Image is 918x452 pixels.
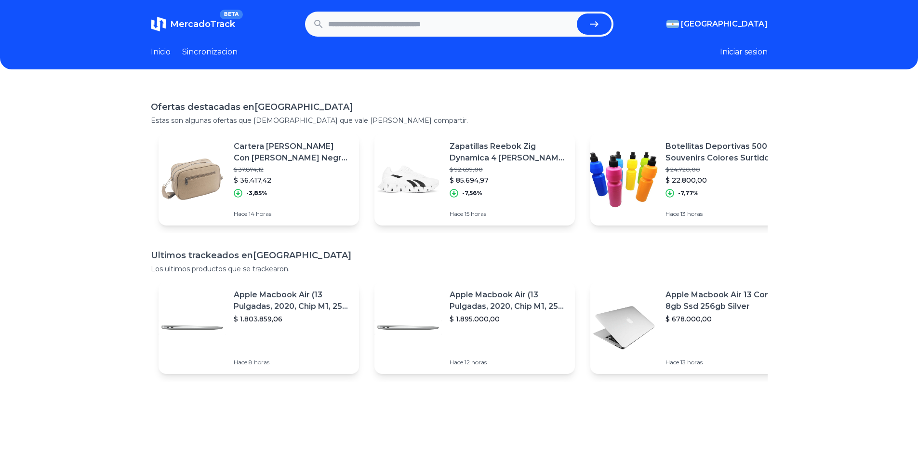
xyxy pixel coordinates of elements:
p: Apple Macbook Air (13 Pulgadas, 2020, Chip M1, 256 Gb De Ssd, 8 Gb De Ram) - Plata [450,289,567,312]
p: Apple Macbook Air (13 Pulgadas, 2020, Chip M1, 256 Gb De Ssd, 8 Gb De Ram) - Plata [234,289,351,312]
p: $ 1.895.000,00 [450,314,567,324]
p: Hace 15 horas [450,210,567,218]
h1: Ultimos trackeados en [GEOGRAPHIC_DATA] [151,249,768,262]
button: Iniciar sesion [720,46,768,58]
p: Hace 14 horas [234,210,351,218]
p: $ 22.800,00 [665,175,783,185]
p: $ 1.803.859,06 [234,314,351,324]
span: BETA [220,10,242,19]
a: Featured imageCartera [PERSON_NAME] Con [PERSON_NAME] Negro Original Oferta!$ 37.874,12$ 36.417,4... [159,133,359,226]
a: Featured imageBotellitas Deportivas 500cc Souvenirs Colores Surtidos X 20$ 24.720,00$ 22.800,00-7... [590,133,791,226]
img: Argentina [666,20,679,28]
img: Featured image [159,294,226,361]
p: -7,56% [462,189,482,197]
a: Featured imageApple Macbook Air 13 Core I5 8gb Ssd 256gb Silver$ 678.000,00Hace 13 horas [590,281,791,374]
a: Featured imageZapatillas Reebok Zig Dynamica 4 [PERSON_NAME] Negro$ 92.699,00$ 85.694,97-7,56%Hac... [374,133,575,226]
p: $ 36.417,42 [234,175,351,185]
p: $ 37.874,12 [234,166,351,173]
img: Featured image [590,294,658,361]
p: Hace 13 horas [665,210,783,218]
p: Apple Macbook Air 13 Core I5 8gb Ssd 256gb Silver [665,289,783,312]
a: Featured imageApple Macbook Air (13 Pulgadas, 2020, Chip M1, 256 Gb De Ssd, 8 Gb De Ram) - Plata$... [374,281,575,374]
img: MercadoTrack [151,16,166,32]
p: Hace 8 horas [234,359,351,366]
img: Featured image [159,146,226,213]
p: $ 678.000,00 [665,314,783,324]
a: Sincronizacion [182,46,238,58]
a: MercadoTrackBETA [151,16,235,32]
img: Featured image [374,294,442,361]
p: Hace 13 horas [665,359,783,366]
p: Zapatillas Reebok Zig Dynamica 4 [PERSON_NAME] Negro [450,141,567,164]
p: Hace 12 horas [450,359,567,366]
img: Featured image [374,146,442,213]
p: -3,85% [246,189,267,197]
p: $ 85.694,97 [450,175,567,185]
span: [GEOGRAPHIC_DATA] [681,18,768,30]
button: [GEOGRAPHIC_DATA] [666,18,768,30]
img: Featured image [590,146,658,213]
p: Cartera [PERSON_NAME] Con [PERSON_NAME] Negro Original Oferta! [234,141,351,164]
span: MercadoTrack [170,19,235,29]
p: Estas son algunas ofertas que [DEMOGRAPHIC_DATA] que vale [PERSON_NAME] compartir. [151,116,768,125]
p: -7,77% [678,189,699,197]
p: Los ultimos productos que se trackearon. [151,264,768,274]
p: $ 92.699,00 [450,166,567,173]
a: Inicio [151,46,171,58]
h1: Ofertas destacadas en [GEOGRAPHIC_DATA] [151,100,768,114]
p: $ 24.720,00 [665,166,783,173]
p: Botellitas Deportivas 500cc Souvenirs Colores Surtidos X 20 [665,141,783,164]
a: Featured imageApple Macbook Air (13 Pulgadas, 2020, Chip M1, 256 Gb De Ssd, 8 Gb De Ram) - Plata$... [159,281,359,374]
